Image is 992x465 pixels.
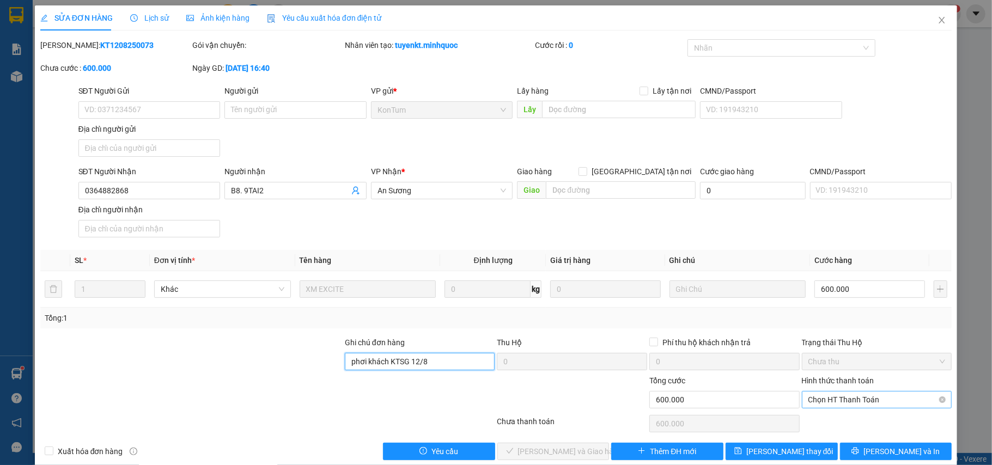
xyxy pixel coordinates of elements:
span: An Sương [378,182,507,199]
input: VD: Bàn, Ghế [300,280,436,298]
span: Lịch sử [130,14,169,22]
span: VP Nhận [371,167,401,176]
input: Dọc đường [546,181,696,199]
button: plus [934,280,948,298]
button: Close [927,5,957,36]
span: Thu Hộ [497,338,522,347]
label: Cước giao hàng [700,167,754,176]
div: CMND/Passport [700,85,842,97]
div: Cước rồi : [535,39,685,51]
div: Địa chỉ người nhận [78,204,221,216]
b: 600.000 [83,64,111,72]
span: Đơn vị tính [154,256,195,265]
img: icon [267,14,276,23]
div: Trạng thái Thu Hộ [802,336,952,348]
span: clock-circle [130,14,138,22]
button: check[PERSON_NAME] và Giao hàng [497,443,610,460]
span: printer [851,447,859,456]
span: Cước hàng [814,256,852,265]
span: info-circle [130,448,137,455]
span: Xuất hóa đơn hàng [53,445,127,457]
div: Người nhận [224,166,367,178]
button: printer[PERSON_NAME] và In [840,443,952,460]
span: Lấy hàng [517,87,549,95]
input: Ghi chú đơn hàng [345,353,495,370]
span: Lấy [517,101,542,118]
button: save[PERSON_NAME] thay đổi [726,443,838,460]
button: exclamation-circleYêu cầu [383,443,495,460]
div: Ngày GD: [192,62,343,74]
input: Địa chỉ của người gửi [78,139,221,157]
span: close [938,16,946,25]
span: Thêm ĐH mới [650,445,696,457]
span: Yêu cầu [431,445,458,457]
div: Địa chỉ người gửi [78,123,221,135]
span: Giao [517,181,546,199]
b: 0 [569,41,573,50]
span: Chưa thu [808,353,946,370]
span: Định lượng [474,256,513,265]
span: save [734,447,742,456]
div: Nhân viên tạo: [345,39,533,51]
span: Khác [161,281,284,297]
div: Chưa thanh toán [496,415,648,435]
span: edit [40,14,48,22]
span: [PERSON_NAME] và In [863,445,940,457]
label: Ghi chú đơn hàng [345,338,405,347]
div: SĐT Người Nhận [78,166,221,178]
button: delete [45,280,62,298]
span: Tên hàng [300,256,332,265]
button: plusThêm ĐH mới [611,443,723,460]
div: Chưa cước : [40,62,191,74]
span: kg [531,280,541,298]
span: user-add [351,186,360,195]
span: Giao hàng [517,167,552,176]
span: SL [75,256,83,265]
span: Giá trị hàng [550,256,591,265]
span: Tổng cước [649,376,685,385]
span: [GEOGRAPHIC_DATA] tận nơi [587,166,696,178]
span: plus [638,447,646,456]
input: Dọc đường [542,101,696,118]
span: SỬA ĐƠN HÀNG [40,14,113,22]
span: exclamation-circle [419,447,427,456]
span: close-circle [939,396,946,403]
span: Yêu cầu xuất hóa đơn điện tử [267,14,382,22]
span: picture [186,14,194,22]
div: CMND/Passport [810,166,952,178]
div: SĐT Người Gửi [78,85,221,97]
div: Gói vận chuyển: [192,39,343,51]
input: Cước giao hàng [700,182,805,199]
div: [PERSON_NAME]: [40,39,191,51]
span: [PERSON_NAME] thay đổi [746,445,833,457]
div: Người gửi [224,85,367,97]
span: Phí thu hộ khách nhận trả [658,336,755,348]
input: Ghi Chú [670,280,806,298]
span: Ảnh kiện hàng [186,14,249,22]
b: tuyenkt.minhquoc [395,41,458,50]
input: Địa chỉ của người nhận [78,220,221,237]
span: KonTum [378,102,507,118]
span: Chọn HT Thanh Toán [808,391,946,408]
label: Hình thức thanh toán [802,376,874,385]
b: KT1208250073 [100,41,154,50]
div: Tổng: 1 [45,312,384,324]
div: VP gửi [371,85,513,97]
span: Lấy tận nơi [648,85,696,97]
th: Ghi chú [665,250,811,271]
b: [DATE] 16:40 [226,64,270,72]
input: 0 [550,280,660,298]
